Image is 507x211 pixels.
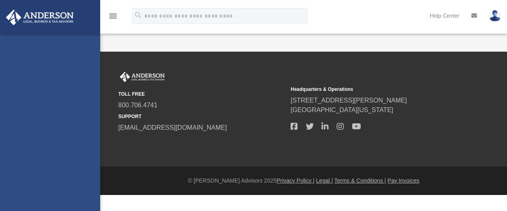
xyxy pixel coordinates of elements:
a: Privacy Policy | [277,177,315,184]
small: Headquarters & Operations [291,86,457,93]
a: Legal | [316,177,333,184]
small: SUPPORT [118,113,285,120]
img: Anderson Advisors Platinum Portal [4,10,76,25]
small: TOLL FREE [118,90,285,98]
img: Anderson Advisors Platinum Portal [118,72,166,82]
i: menu [108,11,118,21]
a: Pay Invoices [388,177,419,184]
a: [GEOGRAPHIC_DATA][US_STATE] [291,107,393,113]
a: Terms & Conditions | [334,177,386,184]
i: search [134,11,143,20]
a: [STREET_ADDRESS][PERSON_NAME] [291,97,407,104]
img: User Pic [489,10,501,22]
a: 800.706.4741 [118,102,158,109]
a: [EMAIL_ADDRESS][DOMAIN_NAME] [118,124,227,131]
div: © [PERSON_NAME] Advisors 2025 [100,177,507,185]
a: menu [108,15,118,21]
